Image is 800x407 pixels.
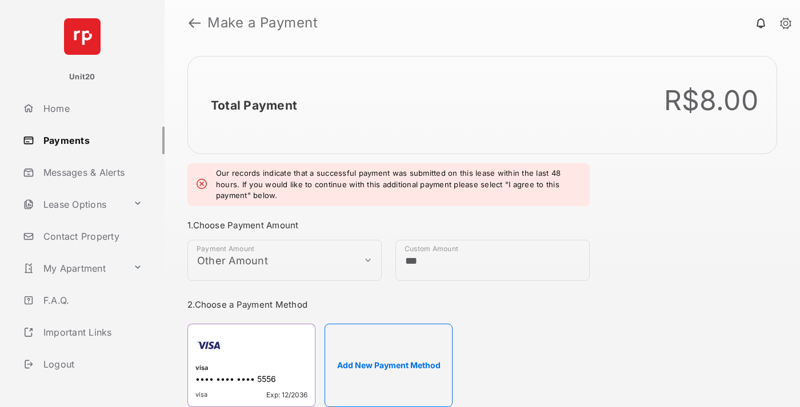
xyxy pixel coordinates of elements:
div: •••• •••• •••• 5556 [195,374,307,386]
a: Messages & Alerts [18,159,165,186]
div: R$8.00 [664,84,759,117]
button: Add New Payment Method [325,324,453,407]
span: Exp: 12/2036 [266,390,307,399]
span: visa [195,390,207,399]
p: Unit20 [69,71,95,83]
h3: 2. Choose a Payment Method [187,299,590,310]
a: Home [18,95,165,122]
strong: Make a Payment [207,16,318,30]
div: visa [195,364,307,374]
a: My Apartment [18,255,129,282]
a: Lease Options [18,191,129,218]
div: visa•••• •••• •••• 5556visaExp: 12/2036 [187,324,315,407]
h2: Total Payment [211,98,297,112]
a: Important Links [18,319,147,346]
a: Contact Property [18,223,165,250]
a: F.A.Q. [18,287,165,314]
img: svg+xml;base64,PHN2ZyB4bWxucz0iaHR0cDovL3d3dy53My5vcmcvMjAwMC9zdmciIHdpZHRoPSI2NCIgaGVpZ2h0PSI2NC... [64,18,101,55]
a: Logout [18,350,165,378]
h3: 1. Choose Payment Amount [187,220,590,231]
em: Our records indicate that a successful payment was submitted on this lease within the last 48 hou... [216,168,581,202]
a: Payments [18,127,165,154]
